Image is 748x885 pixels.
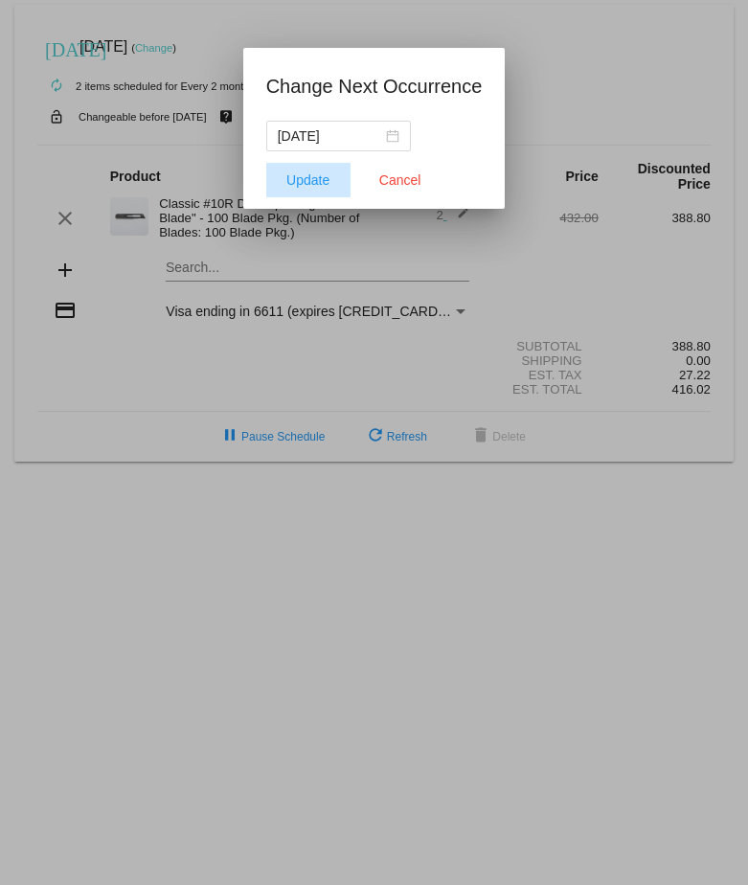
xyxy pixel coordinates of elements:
span: Update [286,172,329,188]
h1: Change Next Occurrence [266,71,483,102]
button: Update [266,163,351,197]
button: Close dialog [358,163,442,197]
input: Select date [278,125,382,147]
span: Cancel [379,172,421,188]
